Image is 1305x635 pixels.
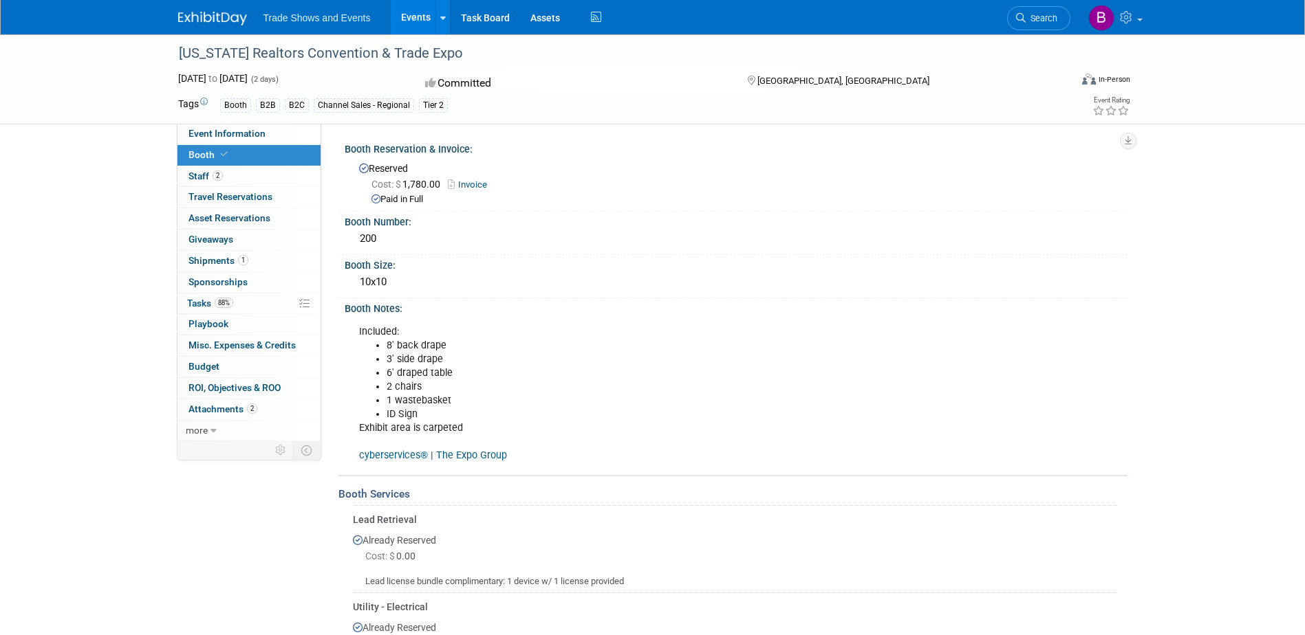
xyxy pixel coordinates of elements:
[188,212,270,223] span: Asset Reservations
[177,399,321,420] a: Attachments2
[177,421,321,441] a: more
[387,380,967,394] li: 2 chairs
[387,394,967,408] li: 1 wastebasket
[371,179,402,190] span: Cost: $
[989,71,1131,92] div: Event Format
[353,526,1117,588] div: Already Reserved
[349,318,975,470] div: Included: Exhibit area is carpeted
[419,98,448,113] div: Tier 2
[206,73,219,84] span: to
[353,513,1117,526] div: Lead Retrieval
[1082,74,1096,85] img: Format-Inperson.png
[314,98,414,113] div: Channel Sales - Regional
[355,228,1117,249] div: 200
[1088,5,1114,31] img: Barbara Wilkinson
[177,208,321,229] a: Asset Reservations
[757,76,929,86] span: [GEOGRAPHIC_DATA], [GEOGRAPHIC_DATA]
[285,98,309,113] div: B2C
[263,12,371,23] span: Trade Shows and Events
[188,234,233,245] span: Giveaways
[247,403,257,414] span: 2
[188,339,296,350] span: Misc. Expenses & Credits
[188,149,230,160] span: Booth
[1092,97,1130,104] div: Event Rating
[220,98,251,113] div: Booth
[177,145,321,166] a: Booth
[256,98,280,113] div: B2B
[353,600,1117,614] div: Utility - Electrical
[359,449,507,461] a: cyberservices® | The Expo Group
[387,366,967,380] li: 6' draped table
[1007,6,1070,30] a: Search
[178,97,208,113] td: Tags
[345,298,1128,315] div: Booth Notes:
[292,441,321,459] td: Toggle Event Tabs
[238,255,248,265] span: 1
[353,564,1117,588] div: Lead license bundle complimentary: 1 device w/ 1 license provided
[178,12,247,25] img: ExhibitDay
[221,151,228,158] i: Booth reservation complete
[177,124,321,144] a: Event Information
[188,382,281,393] span: ROI, Objectives & ROO
[387,339,967,353] li: 8' back drape
[448,179,494,190] a: Invoice
[177,272,321,293] a: Sponsorships
[188,318,228,329] span: Playbook
[338,487,1128,502] div: Booth Services
[178,73,248,84] span: [DATE] [DATE]
[345,139,1128,156] div: Booth Reservation & Invoice:
[177,293,321,314] a: Tasks88%
[1098,74,1130,85] div: In-Person
[188,128,266,139] span: Event Information
[250,75,279,84] span: (2 days)
[215,298,233,308] span: 88%
[177,187,321,208] a: Travel Reservations
[188,191,272,202] span: Travel Reservations
[387,353,967,366] li: 3' side drape
[188,403,257,414] span: Attachments
[269,441,293,459] td: Personalize Event Tab Strip
[188,255,248,266] span: Shipments
[387,408,967,421] li: ID Sign
[371,179,446,190] span: 1,780.00
[177,166,321,187] a: Staff2
[188,170,223,181] span: Staff
[421,71,725,96] div: Committed
[177,314,321,335] a: Playbook
[177,378,321,399] a: ROI, Objectives & ROO
[174,41,1050,66] div: [US_STATE] Realtors Convention & Trade Expo
[371,193,1117,206] div: Paid in Full
[355,271,1117,293] div: 10x10
[186,425,208,436] span: more
[365,550,421,561] span: 0.00
[177,335,321,356] a: Misc. Expenses & Credits
[1026,13,1057,23] span: Search
[345,255,1128,272] div: Booth Size:
[355,158,1117,206] div: Reserved
[177,251,321,271] a: Shipments1
[177,357,321,377] a: Budget
[345,212,1128,229] div: Booth Number:
[187,298,233,309] span: Tasks
[188,276,248,287] span: Sponsorships
[177,230,321,250] a: Giveaways
[365,550,396,561] span: Cost: $
[188,361,219,372] span: Budget
[213,170,223,181] span: 2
